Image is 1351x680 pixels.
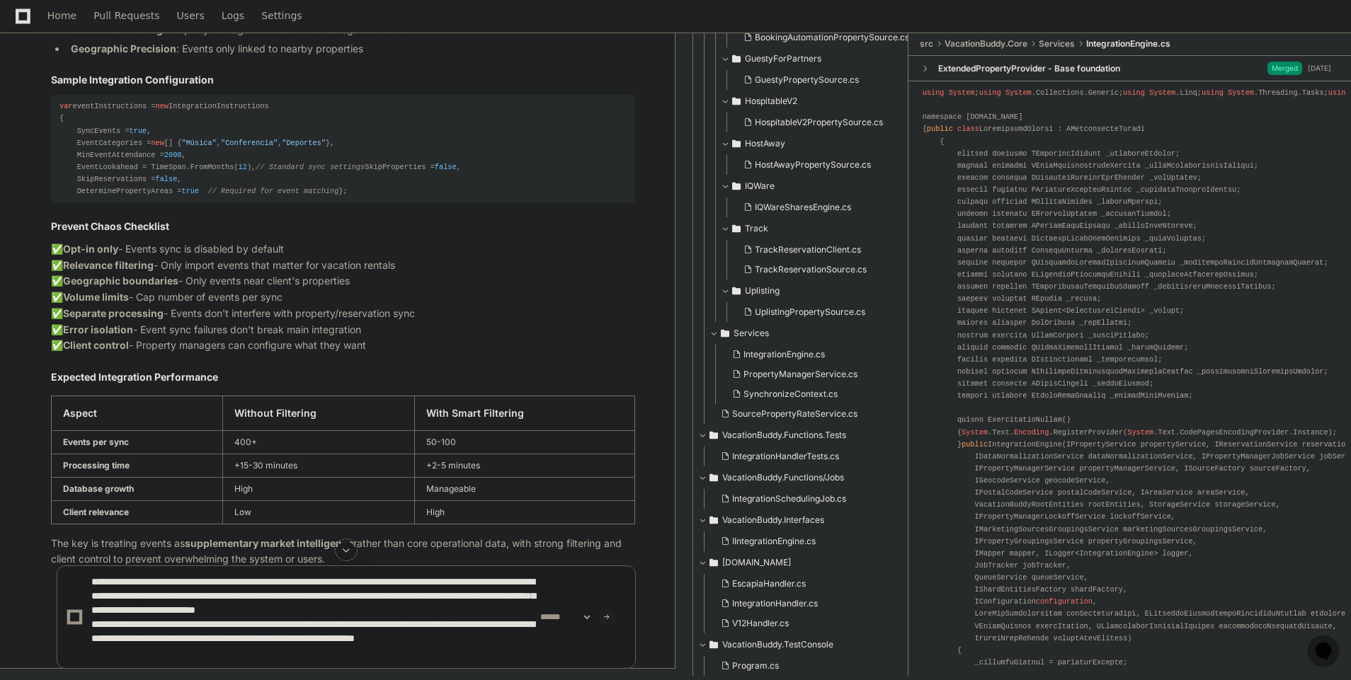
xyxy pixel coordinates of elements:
[1267,62,1302,75] span: Merged
[222,11,244,20] span: Logs
[48,105,232,119] div: Start new chat
[1306,633,1344,672] iframe: Open customer support
[732,178,741,195] svg: Directory
[755,117,883,128] span: HospitableV2PropertySource.cs
[732,135,741,152] svg: Directory
[182,187,200,195] span: true
[130,127,147,135] span: true
[1228,88,1254,97] span: System
[920,38,933,50] span: src
[962,440,988,449] span: public
[732,408,857,420] span: SourcePropertyRateService.cs
[743,349,825,360] span: IntegrationEngine.cs
[715,531,901,551] button: IIntegrationEngine.cs
[709,512,718,529] svg: Directory
[732,220,741,237] svg: Directory
[949,88,975,97] span: System
[745,138,785,149] span: HostAway
[923,88,945,97] span: using
[100,147,171,159] a: Powered byPylon
[938,63,1120,74] div: ExtendedPropertyProvider - Base foundation
[1039,38,1075,50] span: Services
[156,175,178,183] span: false
[738,113,909,132] button: HospitableV2PropertySource.cs
[1308,63,1331,74] div: [DATE]
[726,384,909,404] button: SynchronizeContext.cs
[1127,428,1153,437] span: System
[738,28,909,47] button: BookingAutomationPropertySource.cs
[743,388,838,400] span: SynchronizeContext.cs
[256,163,365,171] span: // Standard sync settings
[745,180,775,192] span: IQWare
[745,53,821,64] span: GuestyForPartners
[185,537,353,549] strong: supplementary market intelligence
[59,102,72,110] span: var
[52,396,223,430] th: Aspect
[63,483,134,494] strong: Database growth
[745,96,797,107] span: HospitableV2
[14,57,258,79] div: Welcome
[722,472,844,483] span: VacationBuddy.Functions/Jobs
[222,396,414,430] th: Without Filtering
[745,223,768,234] span: Track
[1123,88,1145,97] span: using
[755,32,909,43] span: BookingAutomationPropertySource.cs
[47,11,76,20] span: Home
[715,489,901,509] button: IntegrationSchedulingJob.cs
[156,102,169,110] span: new
[51,536,635,568] p: The key is treating events as rather than core operational data, with strong filtering and client...
[755,74,859,86] span: GuestyPropertySource.cs
[63,339,129,351] strong: Client control
[51,219,635,234] h2: Prevent Chaos Checklist
[1202,88,1224,97] span: using
[67,41,635,57] li: : Events only linked to nearby properties
[721,280,918,302] button: Uplisting
[755,202,851,213] span: IQWareSharesEngine.cs
[1005,88,1032,97] span: System
[721,90,918,113] button: HospitableV2
[239,163,247,171] span: 12
[207,187,338,195] span: // Required for event matching
[721,47,918,70] button: GuestyForPartners
[222,500,414,524] td: Low
[1014,428,1049,437] span: Encoding
[738,197,909,217] button: IQWareSharesEngine.cs
[51,73,635,87] h2: Sample Integration Configuration
[962,428,988,437] span: System
[414,500,634,524] td: High
[51,241,635,354] p: ✅ - Events sync is disabled by default ✅ - Only import events that matter for vacation rentals ✅ ...
[732,451,839,462] span: IntegrationHandlerTests.cs
[738,155,909,175] button: HostAwayPropertySource.cs
[755,159,871,171] span: HostAwayPropertySource.cs
[721,217,918,240] button: Track
[414,396,634,430] th: With Smart Filtering
[722,514,824,526] span: VacationBuddy.Interfaces
[435,163,457,171] span: false
[63,259,154,271] strong: Relevance filtering
[732,282,741,299] svg: Directory
[945,38,1027,50] span: VacationBuddy.Core
[221,139,278,147] span: "Conferencia"
[698,509,909,531] button: VacationBuddy.Interfaces
[979,88,1001,97] span: using
[51,370,635,384] h2: Expected Integration Performance
[738,240,909,260] button: TrackReservationClient.cs
[63,243,118,255] strong: Opt-in only
[957,125,979,133] span: class
[63,507,129,517] strong: Client relevance
[698,424,909,446] button: VacationBuddy.Functions.Tests
[755,244,861,255] span: TrackReservationClient.cs
[721,132,918,155] button: HostAway
[715,404,909,424] button: SourcePropertyRateService.cs
[755,264,867,275] span: TrackReservationSource.cs
[141,148,171,159] span: Pylon
[1149,88,1175,97] span: System
[48,119,185,130] div: We're offline, we'll be back soon
[734,328,769,339] span: Services
[732,93,741,110] svg: Directory
[721,325,729,342] svg: Directory
[282,139,326,147] span: "Deportes"
[93,11,159,20] span: Pull Requests
[726,364,909,384] button: PropertyManagerService.cs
